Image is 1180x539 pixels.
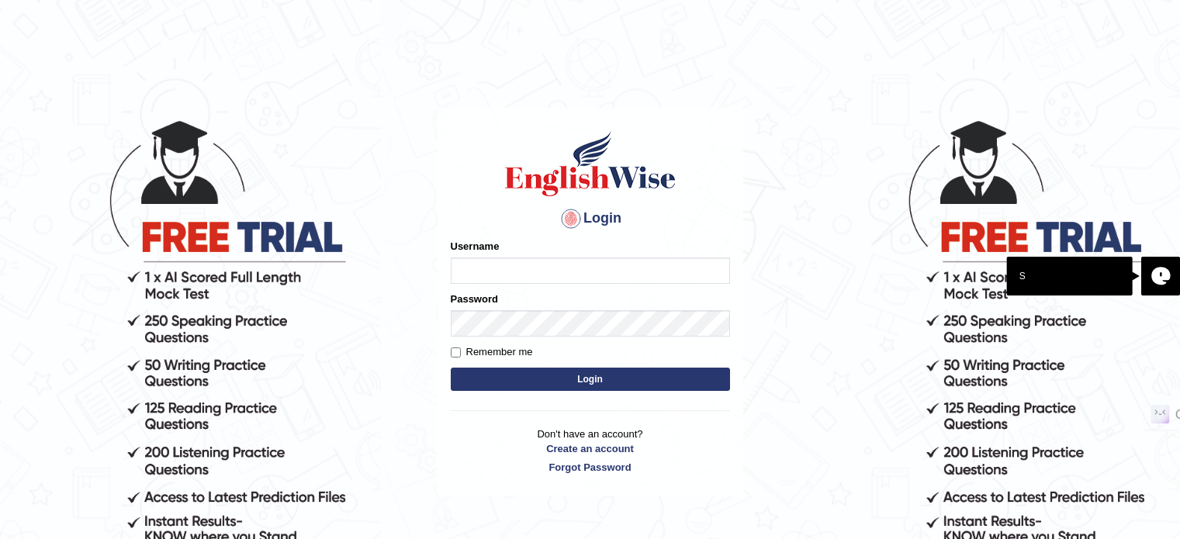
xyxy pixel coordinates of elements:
img: Logo of English Wise sign in for intelligent practice with AI [502,129,679,199]
p: Don't have an account? [451,427,730,475]
h4: Login [451,206,730,231]
label: Username [451,239,500,254]
button: Login [451,368,730,391]
label: Remember me [451,344,533,360]
input: Remember me [451,347,461,358]
a: Forgot Password [451,460,730,475]
a: Create an account [451,441,730,456]
label: Password [451,292,498,306]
